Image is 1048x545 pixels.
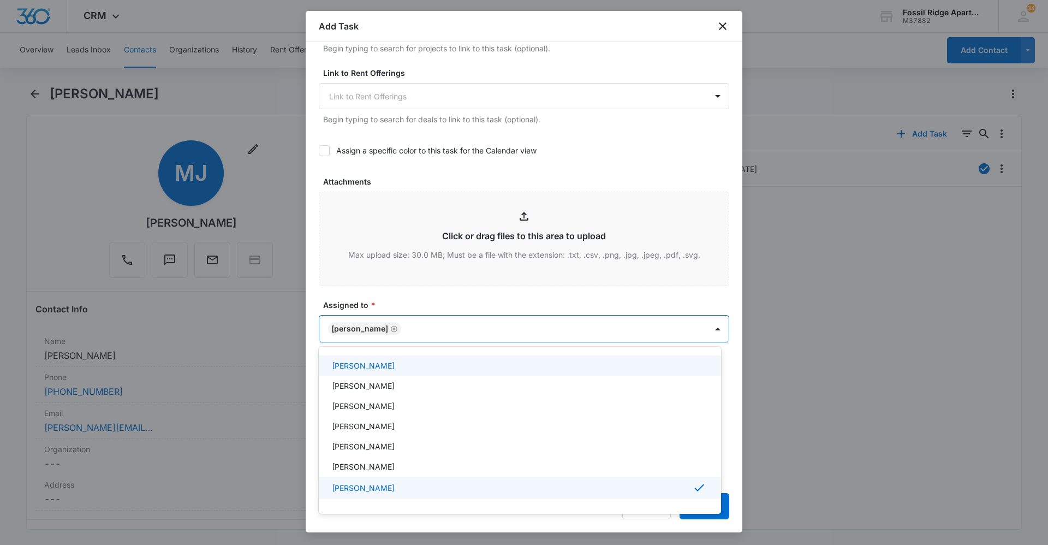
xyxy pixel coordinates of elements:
[332,482,395,494] p: [PERSON_NAME]
[332,420,395,432] p: [PERSON_NAME]
[332,503,395,514] p: [PERSON_NAME]
[332,360,395,371] p: [PERSON_NAME]
[332,441,395,452] p: [PERSON_NAME]
[332,400,395,412] p: [PERSON_NAME]
[332,380,395,392] p: [PERSON_NAME]
[332,461,395,472] p: [PERSON_NAME]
